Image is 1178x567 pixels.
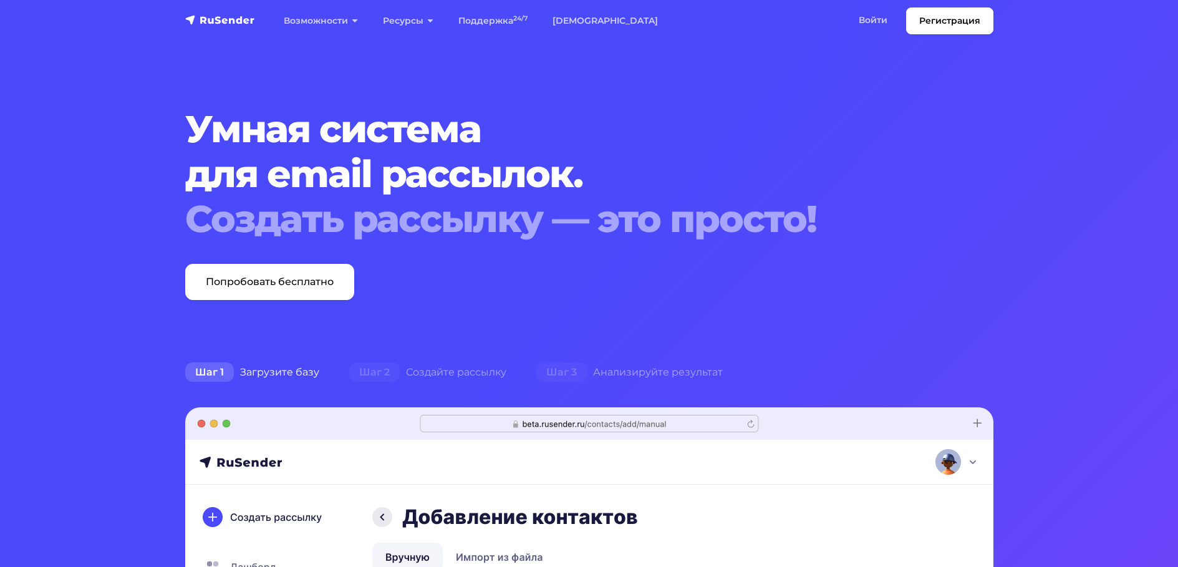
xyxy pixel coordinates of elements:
[521,360,738,385] div: Анализируйте результат
[536,362,587,382] span: Шаг 3
[370,8,446,34] a: Ресурсы
[540,8,670,34] a: [DEMOGRAPHIC_DATA]
[349,362,400,382] span: Шаг 2
[513,14,528,22] sup: 24/7
[185,14,255,26] img: RuSender
[185,264,354,300] a: Попробовать бесплатно
[185,362,234,382] span: Шаг 1
[271,8,370,34] a: Возможности
[446,8,540,34] a: Поддержка24/7
[170,360,334,385] div: Загрузите базу
[185,196,925,241] div: Создать рассылку — это просто!
[334,360,521,385] div: Создайте рассылку
[846,7,900,33] a: Войти
[906,7,993,34] a: Регистрация
[185,107,925,241] h1: Умная система для email рассылок.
